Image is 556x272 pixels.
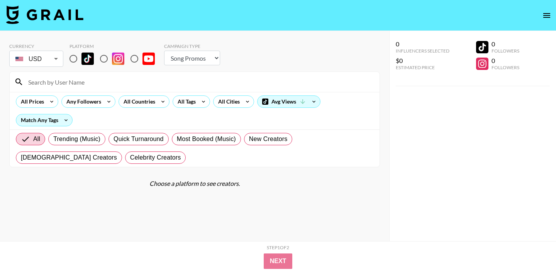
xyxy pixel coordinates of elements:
[130,153,181,162] span: Celebrity Creators
[33,134,40,144] span: All
[81,53,94,65] img: TikTok
[24,76,375,88] input: Search by User Name
[177,134,236,144] span: Most Booked (Music)
[492,40,519,48] div: 0
[6,5,83,24] img: Grail Talent
[396,57,449,65] div: $0
[62,96,103,107] div: Any Followers
[16,114,72,126] div: Match Any Tags
[21,153,117,162] span: [DEMOGRAPHIC_DATA] Creators
[492,65,519,70] div: Followers
[264,253,293,269] button: Next
[164,43,220,49] div: Campaign Type
[11,52,62,66] div: USD
[492,57,519,65] div: 0
[9,43,63,49] div: Currency
[396,65,449,70] div: Estimated Price
[119,96,157,107] div: All Countries
[69,43,161,49] div: Platform
[53,134,100,144] span: Trending (Music)
[114,134,164,144] span: Quick Turnaround
[173,96,197,107] div: All Tags
[539,8,554,23] button: open drawer
[112,53,124,65] img: Instagram
[396,40,449,48] div: 0
[258,96,320,107] div: Avg Views
[396,48,449,54] div: Influencers Selected
[492,48,519,54] div: Followers
[142,53,155,65] img: YouTube
[249,134,288,144] span: New Creators
[9,180,380,187] div: Choose a platform to see creators.
[267,245,289,250] div: Step 1 of 2
[16,96,46,107] div: All Prices
[214,96,241,107] div: All Cities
